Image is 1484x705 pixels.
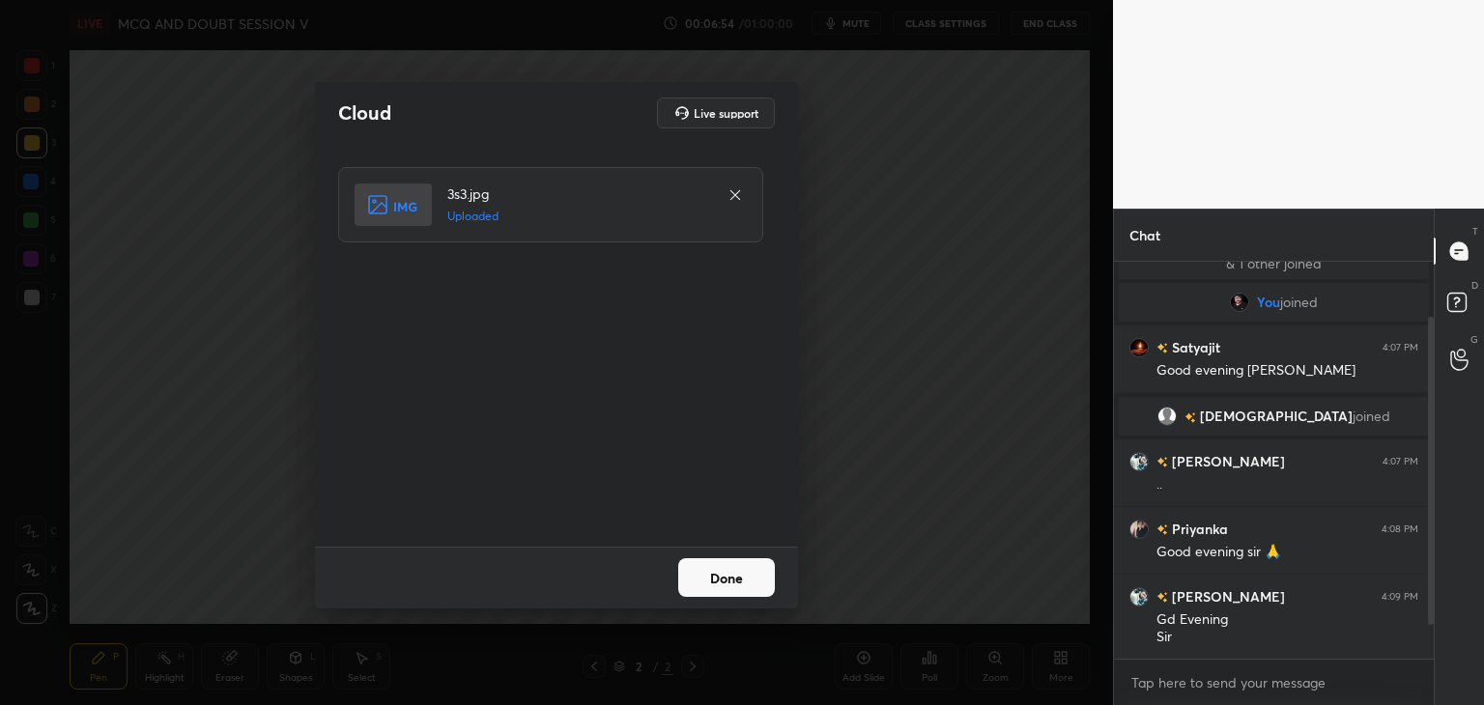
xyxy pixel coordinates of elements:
img: 1a56f41675594ba7928455774852ebd2.jpg [1129,520,1149,539]
button: Done [678,558,775,597]
span: joined [1280,295,1318,310]
span: [DEMOGRAPHIC_DATA] [1200,409,1353,424]
img: dd25de8fb75f4b548ce634ff3f3c9755.jpg [1129,452,1149,471]
h6: Satyajit [1168,337,1220,357]
div: Gd Evening Sir [1156,610,1418,647]
span: joined [1353,409,1390,424]
span: You [1257,295,1280,310]
p: Chat [1114,210,1176,261]
div: grid [1114,262,1434,660]
h5: Uploaded [447,208,708,225]
h5: Live support [694,107,758,119]
h6: [PERSON_NAME] [1168,451,1285,471]
div: 4:07 PM [1383,456,1418,467]
div: .. [1156,475,1418,494]
img: dd25de8fb75f4b548ce634ff3f3c9755.jpg [1129,587,1149,606]
div: Good evening sir 🙏 [1156,543,1418,562]
img: no-rating-badge.077c3623.svg [1184,412,1196,423]
p: D [1471,278,1478,293]
div: 4:09 PM [1382,591,1418,603]
div: Good evening [PERSON_NAME] [1156,361,1418,381]
h4: 3s3.jpg [447,183,708,204]
div: 4:08 PM [1382,523,1418,535]
img: no-rating-badge.077c3623.svg [1156,457,1168,467]
img: 5ced908ece4343448b4c182ab94390f6.jpg [1230,293,1249,312]
h2: Cloud [338,100,391,126]
img: default.png [1157,407,1177,426]
h6: [PERSON_NAME] [1168,586,1285,606]
img: daa425374cb446028a250903ee68cc3a.jpg [1129,338,1149,357]
img: no-rating-badge.077c3623.svg [1156,524,1168,535]
img: no-rating-badge.077c3623.svg [1156,343,1168,353]
p: & 1 other joined [1130,256,1417,271]
h6: Priyanka [1168,519,1228,539]
div: 4:07 PM [1383,342,1418,353]
img: no-rating-badge.077c3623.svg [1156,592,1168,603]
p: T [1472,224,1478,239]
p: G [1470,332,1478,347]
